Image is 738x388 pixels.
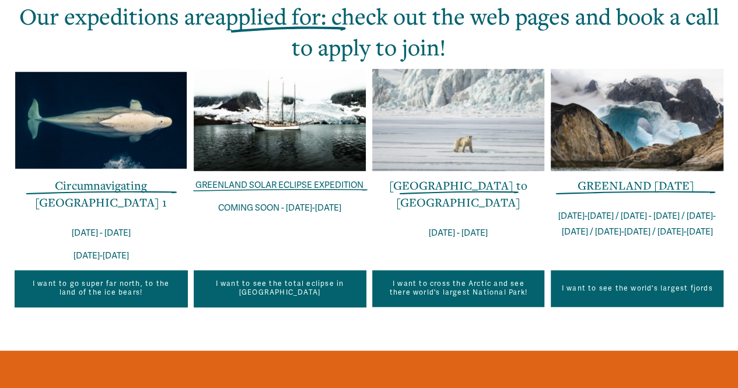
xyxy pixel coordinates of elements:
[195,180,363,190] a: GREENLAND SOLAR ECLIPSE EXPEDITION
[194,270,366,307] a: I want to see the total eclipse in [GEOGRAPHIC_DATA]
[194,200,366,216] p: COMING SOON - [DATE]-[DATE]
[15,270,187,307] a: I want to go super far north, to the land of the ice bears!
[35,177,167,210] a: Circumnavigating [GEOGRAPHIC_DATA] 1
[15,225,187,241] p: [DATE] - [DATE]
[578,177,694,193] a: GREENLAND [DATE]
[551,208,723,240] p: [DATE]-[DATE] / [DATE] - [DATE] / [DATE]-[DATE] / [DATE]-[DATE] / [DATE]-[DATE]
[15,1,723,63] h2: Our expeditions are : check out the web pages and book a call to apply to join!
[389,177,527,210] a: [GEOGRAPHIC_DATA] to [GEOGRAPHIC_DATA]
[372,270,544,307] a: I want to cross the Arctic and see there world's largest National Park!
[215,1,321,31] span: applied for
[15,248,187,264] p: [DATE]-[DATE]
[551,270,723,307] a: I want to see the world's largest fjords
[372,225,544,241] p: [DATE] - [DATE]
